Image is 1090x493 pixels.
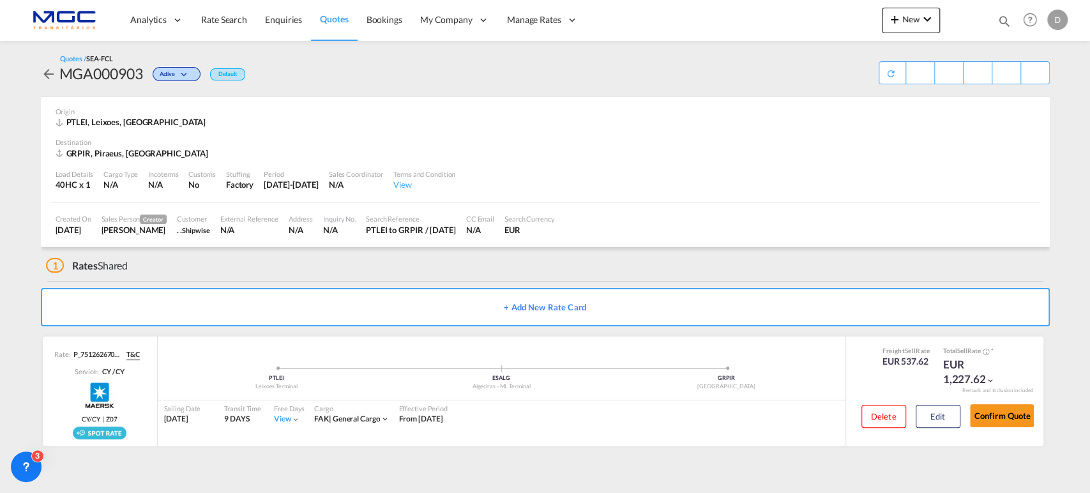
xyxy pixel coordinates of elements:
div: CY / CY [99,367,125,376]
div: 7 Oct 2025 [56,224,91,236]
div: Transit Time [224,404,261,413]
span: Rate Search [201,14,247,25]
div: Terms and Condition [393,169,455,179]
div: Freight Rate [882,346,930,355]
div: icon-arrow-left [41,63,59,84]
span: Creator [140,215,166,224]
span: Z07 [106,414,117,423]
div: From 07 Oct 2025 [398,414,443,425]
div: icon-magnify [997,14,1011,33]
div: EUR 1,227.62 [942,357,1006,388]
span: Sell [905,347,916,354]
span: Bookings [367,14,402,25]
button: + Add New Rate Card [41,288,1050,326]
div: No [188,179,215,190]
div: Stuffing [226,169,254,179]
div: Address [289,214,313,224]
div: N/A [466,224,494,236]
md-icon: assets/icons/custom/ship-fill.svg [494,356,509,363]
div: Inquiry No. [323,214,356,224]
div: [GEOGRAPHIC_DATA] [614,383,838,391]
div: EUR [504,224,555,236]
md-icon: icon-chevron-down [380,414,389,423]
div: Sailing Date [164,404,212,413]
div: Effective Period [398,404,447,413]
div: general cargo [314,414,380,425]
div: Save As Template [906,62,934,84]
md-icon: icon-chevron-down [291,415,300,424]
div: Help [1019,9,1047,32]
div: Customs [188,169,215,179]
span: Sell [957,347,967,354]
div: Default [210,68,245,80]
div: Cargo Type [103,169,138,179]
div: ESALG [389,374,614,383]
md-icon: icon-plus 400-fg [887,11,902,27]
span: Manage Rates [507,13,561,26]
div: 9 DAYS [224,414,261,425]
div: N/A [103,179,138,190]
span: Subject to Remarks [989,347,993,354]
span: PTLEI, Leixoes, [GEOGRAPHIC_DATA] [66,117,206,127]
div: View [393,179,455,190]
div: Change Status Here [153,67,201,81]
div: Created On [56,214,91,224]
span: Help [1019,9,1041,31]
div: Search Currency [504,214,555,224]
span: Rate: [54,349,71,360]
button: Delete [861,405,906,428]
div: Free Days [274,404,305,413]
span: Shipwise [182,226,209,234]
div: [DATE] [164,414,212,425]
div: N/A [289,224,313,236]
div: MGA000903 [59,63,143,84]
button: Edit [916,405,960,428]
div: Rollable available [73,427,126,439]
div: Destination [56,137,1035,147]
div: External Reference [220,214,278,224]
span: 1 [46,258,64,273]
div: Period [264,169,319,179]
span: T&C [126,349,140,360]
div: Sales Person [102,214,167,224]
md-icon: icon-arrow-left [41,66,56,82]
div: Incoterms [148,169,178,179]
div: Factory Stuffing [226,179,254,190]
div: Algeciras - ML Terminal [389,383,614,391]
span: From [DATE] [398,414,443,423]
div: N/A [329,179,383,190]
div: Viewicon-chevron-down [274,414,300,425]
span: Enquiries [265,14,302,25]
div: GRPIR, Piraeus, Europe [56,148,212,159]
div: Diogo Santos [102,224,167,236]
div: Search Reference [366,214,456,224]
div: Load Details [56,169,94,179]
div: Cargo [314,404,389,413]
md-icon: icon-chevron-down [986,376,995,385]
button: icon-plus 400-fgNewicon-chevron-down [882,8,940,33]
div: 40HC x 1 [56,179,94,190]
md-icon: icon-chevron-down [920,11,935,27]
span: Active [160,70,178,82]
div: D [1047,10,1068,30]
div: N/A [220,224,278,236]
div: Change Status Here [143,63,204,84]
span: Rates [72,259,98,271]
img: 92835000d1c111ee8b33af35afdd26c7.png [19,6,105,34]
span: CY/CY [82,414,100,423]
span: FAK [314,414,333,423]
div: Remark and Inclusion included [953,387,1043,394]
div: Origin [56,107,1035,116]
span: | [329,414,331,423]
span: New [887,14,935,24]
div: Customer [177,214,210,224]
div: Leixoes Terminal [164,383,389,391]
div: P_7512626707_P01n0p1sx [70,349,121,360]
div: Shared [46,259,128,273]
md-icon: icon-chevron-down [178,72,193,79]
div: CC Email [466,214,494,224]
span: Analytics [130,13,167,26]
button: Confirm Quote [970,404,1034,427]
div: PTLEI, Leixoes, Europe [56,116,209,128]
